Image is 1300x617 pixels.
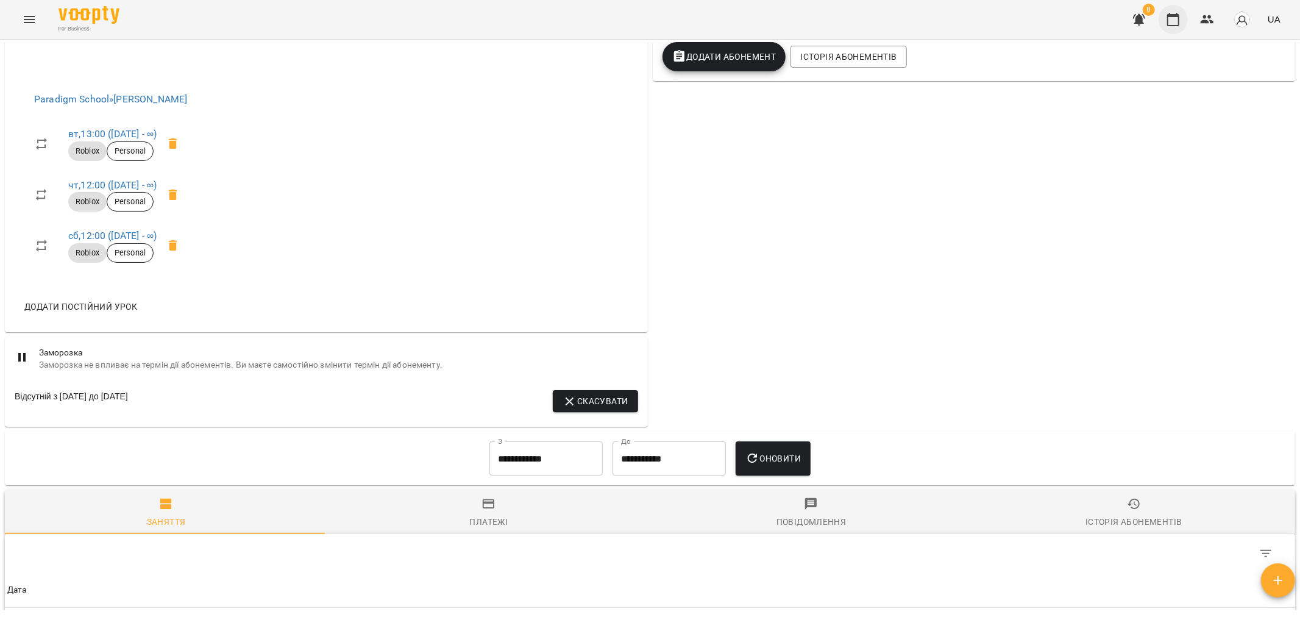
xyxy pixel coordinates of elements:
[672,49,776,64] span: Додати Абонемент
[68,248,107,259] span: Roblox
[745,451,801,466] span: Оновити
[68,230,157,241] a: сб,12:00 ([DATE] - ∞)
[15,390,128,412] div: Відсутній з [DATE] до [DATE]
[68,196,107,207] span: Roblox
[7,583,27,597] div: Sort
[736,441,811,476] button: Оновити
[1234,11,1251,28] img: avatar_s.png
[7,583,1293,597] span: Дата
[59,25,119,33] span: For Business
[147,515,186,529] div: Заняття
[470,515,508,529] div: Платежі
[1263,8,1285,30] button: UA
[7,583,27,597] div: Дата
[24,299,137,314] span: Додати постійний урок
[1143,4,1155,16] span: 8
[158,180,188,210] span: Видалити приватний урок Зарічний Василь Олегович чт 12:00 клієнта Суль Володимир
[39,359,638,371] span: Заморозка не впливає на термін дії абонементів. Ви маєте самостійно змінити термін дії абонементу.
[5,534,1295,573] div: Table Toolbar
[662,42,786,71] button: Додати Абонемент
[107,146,153,157] span: Personal
[68,146,107,157] span: Roblox
[107,248,153,259] span: Personal
[68,128,157,140] a: вт,13:00 ([DATE] - ∞)
[553,390,638,412] button: Скасувати
[158,129,188,159] span: Видалити приватний урок Зарічний Василь Олегович вт 13:00 клієнта Суль Володимир
[20,296,142,318] button: Додати постійний урок
[563,394,628,408] span: Скасувати
[1085,515,1182,529] div: Історія абонементів
[800,49,897,64] span: Історія абонементів
[776,515,847,529] div: Повідомлення
[15,5,44,34] button: Menu
[790,46,906,68] button: Історія абонементів
[59,6,119,24] img: Voopty Logo
[107,196,153,207] span: Personal
[158,231,188,260] span: Видалити приватний урок Зарічний Василь Олегович сб 12:00 клієнта Суль Володимир
[34,93,187,105] a: Paradigm School»[PERSON_NAME]
[1251,539,1280,568] button: Фільтр
[68,179,157,191] a: чт,12:00 ([DATE] - ∞)
[39,347,638,359] span: Заморозка
[1268,13,1280,26] span: UA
